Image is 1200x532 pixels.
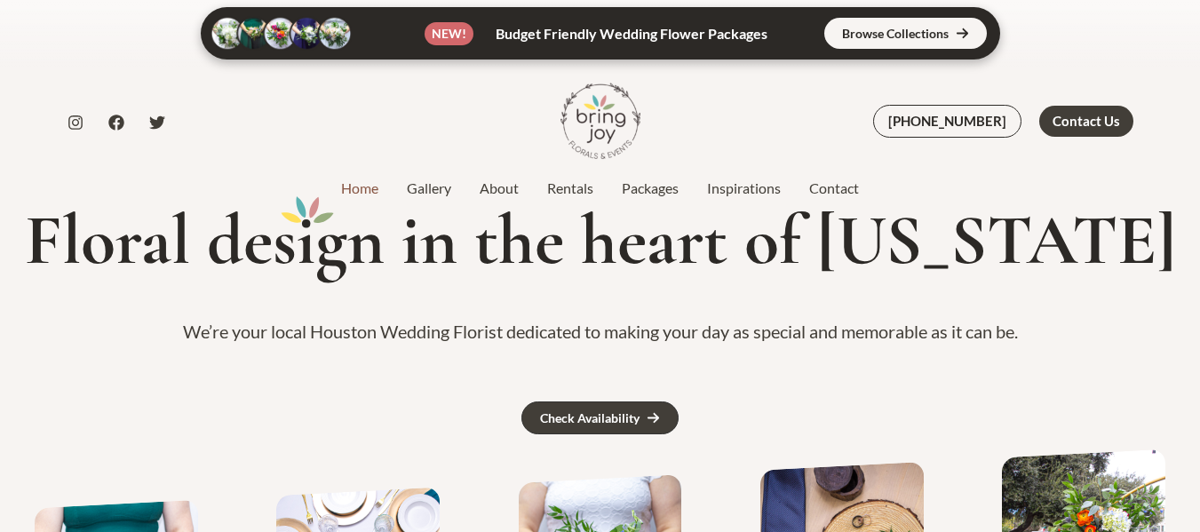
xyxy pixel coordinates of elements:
nav: Site Navigation [327,175,873,202]
a: Gallery [393,178,465,199]
div: Check Availability [540,412,640,425]
a: Inspirations [693,178,795,199]
a: Home [327,178,393,199]
p: We’re your local Houston Wedding Florist dedicated to making your day as special and memorable as... [21,315,1179,348]
a: Facebook [108,115,124,131]
h1: Floral des gn in the heart of [US_STATE] [21,202,1179,280]
a: Contact [795,178,873,199]
a: About [465,178,533,199]
a: Twitter [149,115,165,131]
a: [PHONE_NUMBER] [873,105,1021,138]
a: Check Availability [521,401,679,434]
a: Packages [608,178,693,199]
img: Bring Joy [560,81,640,161]
a: Instagram [68,115,83,131]
a: Rentals [533,178,608,199]
a: Contact Us [1039,106,1133,137]
mark: i [297,202,315,280]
